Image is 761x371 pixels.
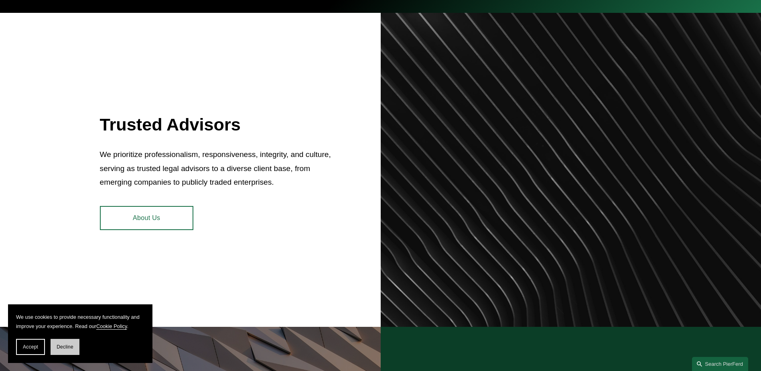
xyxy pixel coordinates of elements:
[16,339,45,355] button: Accept
[100,148,334,190] p: We prioritize professionalism, responsiveness, integrity, and culture, serving as trusted legal a...
[51,339,79,355] button: Decline
[16,312,144,331] p: We use cookies to provide necessary functionality and improve your experience. Read our .
[8,304,152,363] section: Cookie banner
[100,206,193,230] a: About Us
[100,114,334,135] h2: Trusted Advisors
[57,344,73,350] span: Decline
[23,344,38,350] span: Accept
[692,357,748,371] a: Search this site
[96,323,127,329] a: Cookie Policy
